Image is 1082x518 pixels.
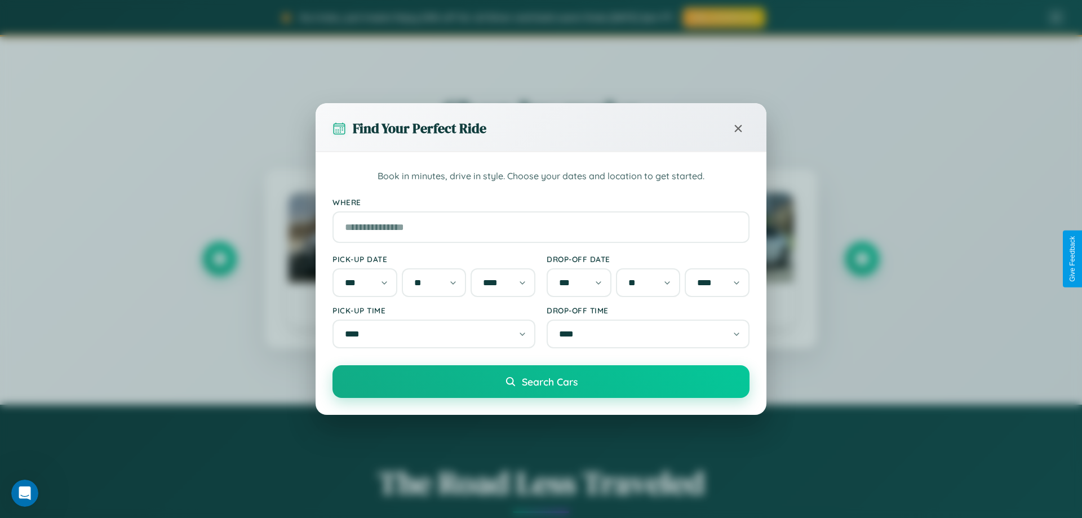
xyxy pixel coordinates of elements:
[522,375,578,388] span: Search Cars
[332,365,750,398] button: Search Cars
[332,197,750,207] label: Where
[332,169,750,184] p: Book in minutes, drive in style. Choose your dates and location to get started.
[332,254,535,264] label: Pick-up Date
[547,254,750,264] label: Drop-off Date
[547,306,750,315] label: Drop-off Time
[332,306,535,315] label: Pick-up Time
[353,119,486,138] h3: Find Your Perfect Ride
